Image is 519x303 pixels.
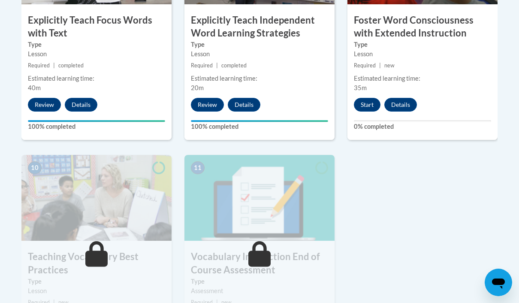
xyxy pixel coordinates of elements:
[354,62,376,69] span: Required
[354,84,367,91] span: 35m
[28,277,165,286] label: Type
[21,155,172,241] img: Course Image
[191,62,213,69] span: Required
[21,250,172,277] h3: Teaching Vocabulary Best Practices
[354,98,380,112] button: Start
[28,120,165,122] div: Your progress
[191,161,205,174] span: 11
[28,286,165,296] div: Lesson
[354,49,491,59] div: Lesson
[191,277,328,286] label: Type
[28,161,42,174] span: 10
[216,62,218,69] span: |
[191,120,328,122] div: Your progress
[354,74,491,83] div: Estimated learning time:
[53,62,55,69] span: |
[228,98,260,112] button: Details
[191,40,328,49] label: Type
[184,250,335,277] h3: Vocabulary Instruction End of Course Assessment
[191,74,328,83] div: Estimated learning time:
[221,62,247,69] span: completed
[28,98,61,112] button: Review
[191,84,204,91] span: 20m
[28,40,165,49] label: Type
[191,286,328,296] div: Assessment
[184,155,335,241] img: Course Image
[379,62,381,69] span: |
[28,122,165,131] label: 100% completed
[354,122,491,131] label: 0% completed
[184,14,335,40] h3: Explicitly Teach Independent Word Learning Strategies
[21,14,172,40] h3: Explicitly Teach Focus Words with Text
[65,98,97,112] button: Details
[58,62,84,69] span: completed
[191,98,224,112] button: Review
[28,74,165,83] div: Estimated learning time:
[191,49,328,59] div: Lesson
[485,269,512,296] iframe: Button to launch messaging window
[384,62,395,69] span: new
[191,122,328,131] label: 100% completed
[28,62,50,69] span: Required
[354,40,491,49] label: Type
[347,14,498,40] h3: Foster Word Consciousness with Extended Instruction
[384,98,417,112] button: Details
[28,84,41,91] span: 40m
[28,49,165,59] div: Lesson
